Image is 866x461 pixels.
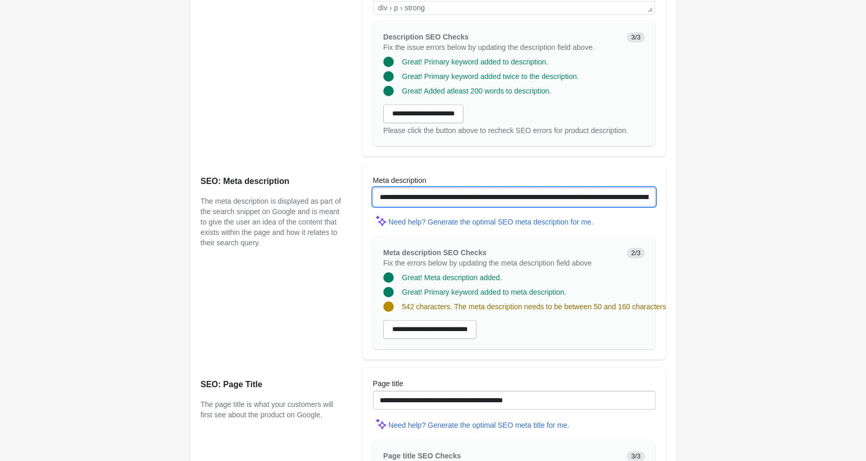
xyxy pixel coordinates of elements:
p: Fix the errors below by updating the meta description field above [383,258,619,268]
span: Great! Added atleast 200 words to description. [402,87,551,95]
span: 542 characters. The meta description needs to be between 50 and 160 characters [402,302,666,311]
h2: SEO: Page Title [201,378,342,391]
div: p [394,4,398,12]
span: 2/3 [627,248,644,258]
div: Need help? Generate the optimal SEO meta description for me. [389,218,593,226]
p: The page title is what your customers will first see about the product on Google. [201,399,342,420]
span: 3/3 [627,32,644,43]
div: Press the Up and Down arrow keys to resize the editor. [643,2,654,14]
label: Page title [373,378,403,389]
label: Meta description [373,175,426,186]
div: Please click the button above to recheck SEO errors for product description. [383,125,645,136]
img: MagicMinor-0c7ff6cd6e0e39933513fd390ee66b6c2ef63129d1617a7e6fa9320d2ce6cec8.svg [373,213,389,228]
h2: SEO: Meta description [201,175,342,188]
span: Description SEO Checks [383,33,469,41]
span: Page title SEO Checks [383,452,461,460]
body: Rich Text Area. Press ALT-0 for help. [8,8,272,350]
span: Great! Primary keyword added to meta description. [402,288,566,296]
div: › [400,4,403,12]
p: The meta description is displayed as part of the search snippet on Google and is meant to give th... [201,196,342,248]
img: MagicMinor-0c7ff6cd6e0e39933513fd390ee66b6c2ef63129d1617a7e6fa9320d2ce6cec8.svg [373,416,389,431]
div: Need help? Generate the optimal SEO meta title for me. [389,421,570,429]
div: › [390,4,392,12]
div: div [378,4,387,12]
span: Meta description SEO Checks [383,248,486,257]
body: Rich Text Area. Press ALT-0 for help. [8,8,272,72]
p: Fix the issue errors below by updating the description field above. [383,42,619,52]
span: Great! Meta description added. [402,273,502,282]
span: Great! Primary keyword added twice to the description. [402,72,579,81]
span: Great! Primary keyword added to description. [402,58,548,66]
button: Need help? Generate the optimal SEO meta title for me. [384,416,574,434]
button: Need help? Generate the optimal SEO meta description for me. [384,213,598,231]
div: strong [405,4,425,12]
